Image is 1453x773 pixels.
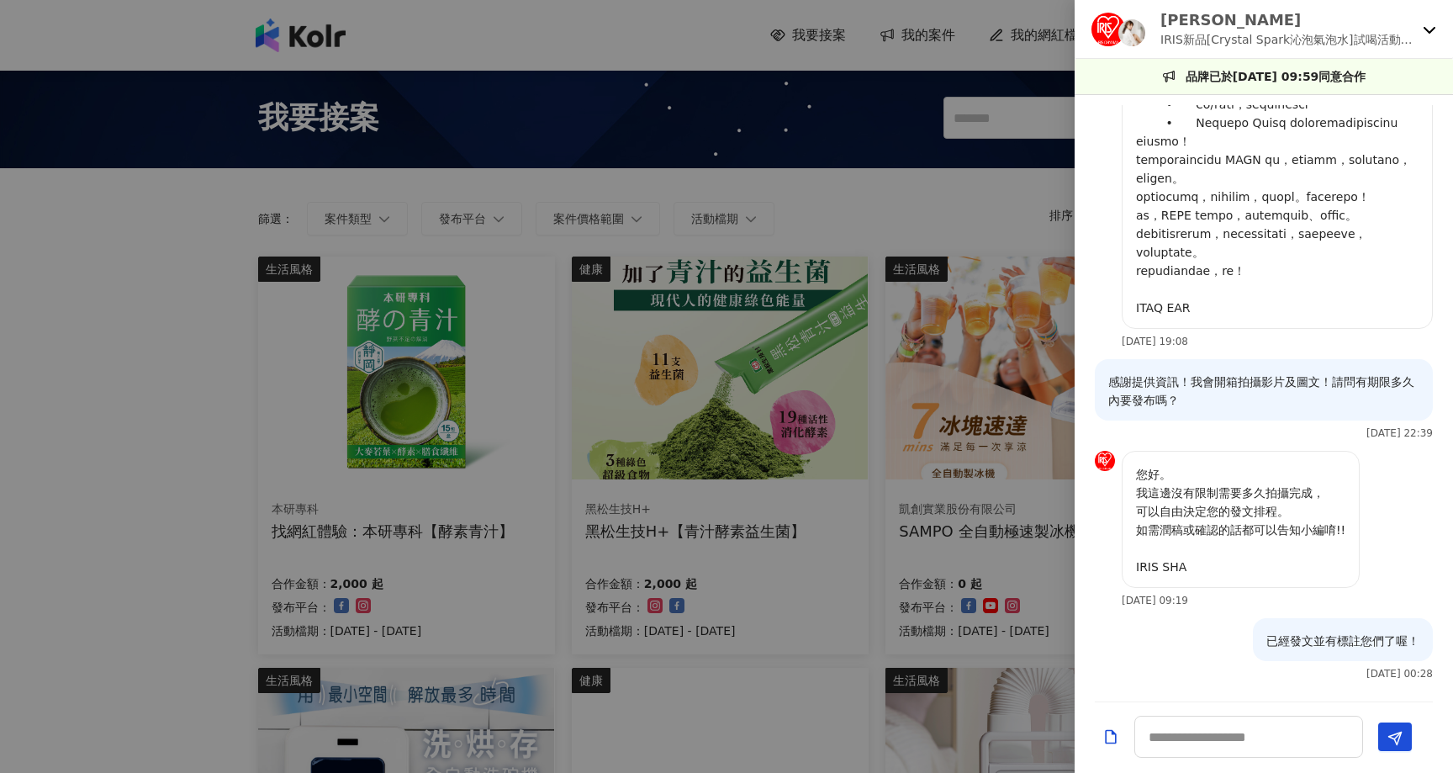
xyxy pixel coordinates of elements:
img: KOL Avatar [1095,451,1115,471]
button: Send [1378,723,1412,751]
img: KOL Avatar [1118,19,1145,46]
img: KOL Avatar [1091,13,1125,46]
p: [DATE] 09:19 [1122,595,1188,606]
p: [PERSON_NAME] [1160,9,1416,30]
p: IRIS新品[Crystal Spark沁泡氣泡水]試喝活動第三彈 [1160,30,1416,49]
button: Add a file [1102,723,1119,752]
p: 感謝提供資訊！我會開箱拍攝影片及圖文！請問有期限多久內要發布嗎？ [1108,373,1419,410]
p: 已經發文並有標註您們了喔！ [1266,632,1419,650]
p: [DATE] 00:28 [1366,668,1433,680]
p: 您好。 我這邊沒有限制需要多久拍攝完成， 可以自由決定您的發文排程。 如需潤稿或確認的話都可以告知小編唷!! IRIS SHA [1136,465,1345,576]
p: [DATE] 19:08 [1122,336,1188,347]
p: 品牌已於[DATE] 09:59同意合作 [1186,67,1366,86]
p: [DATE] 22:39 [1366,427,1433,439]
